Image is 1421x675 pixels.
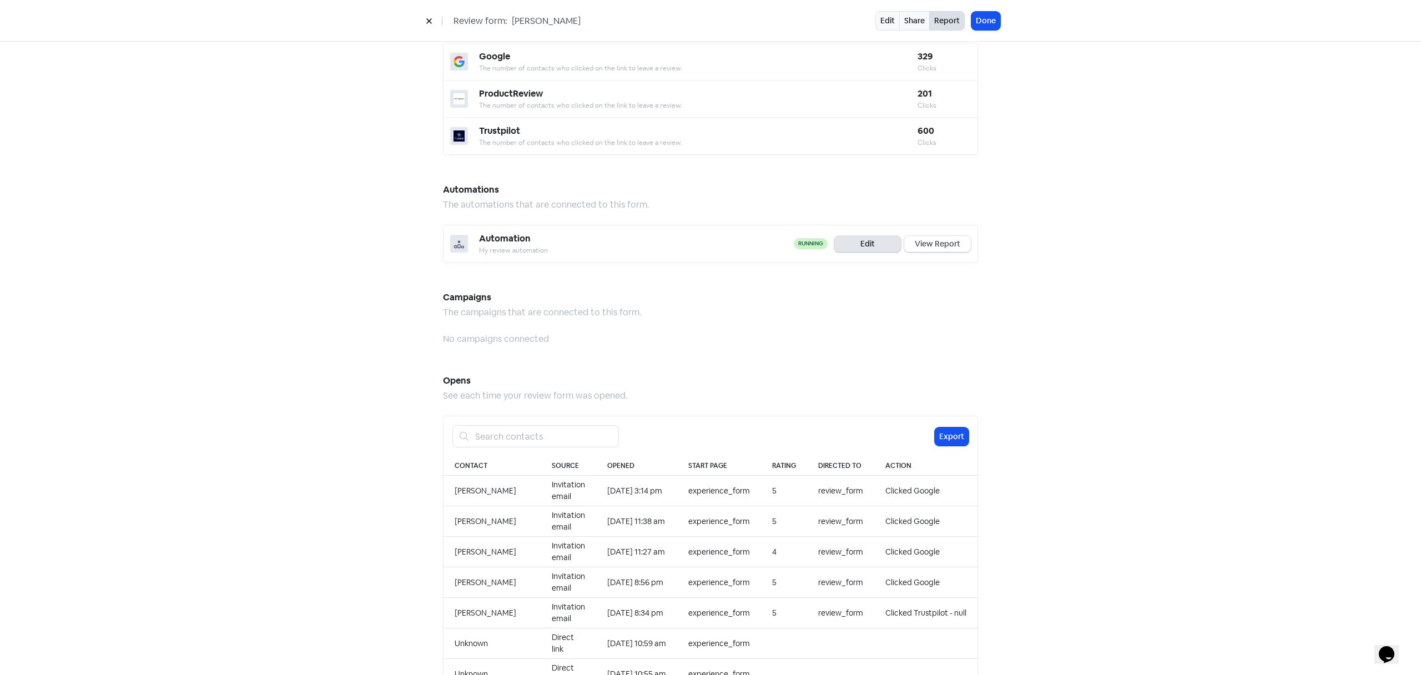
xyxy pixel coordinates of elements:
[479,88,543,99] b: ProductReview
[794,238,828,249] span: running
[444,506,541,537] td: [PERSON_NAME]
[468,425,619,447] input: Search contacts
[935,427,969,446] button: Export
[596,456,677,476] th: Opened
[596,598,677,628] td: [DATE] 8:34 pm
[479,138,918,148] div: The number of contacts who clicked on the link to leave a review.
[596,537,677,567] td: [DATE] 11:27 am
[874,506,977,537] td: Clicked Google
[834,236,901,252] a: Edit
[444,456,541,476] th: Contact
[807,567,874,598] td: review_form
[453,93,465,104] img: productreview.png
[541,598,596,628] td: Invitation email
[444,537,541,567] td: [PERSON_NAME]
[479,63,918,73] div: The number of contacts who clicked on the link to leave a review.
[807,506,874,537] td: review_form
[874,456,977,476] th: Action
[874,537,977,567] td: Clicked Google
[761,456,807,476] th: Rating
[479,245,794,255] div: My review automation
[929,11,965,31] button: Report
[453,56,465,67] img: google.png
[761,567,807,598] td: 5
[541,567,596,598] td: Invitation email
[918,125,934,137] b: 600
[596,476,677,506] td: [DATE] 3:14 pm
[807,598,874,628] td: review_form
[677,537,761,567] td: experience_form
[918,88,932,99] b: 201
[541,506,596,537] td: Invitation email
[443,182,978,198] h5: Automations
[479,51,510,62] b: Google
[443,289,978,306] h5: Campaigns
[971,12,1000,30] button: Done
[596,567,677,598] td: [DATE] 8:56 pm
[761,537,807,567] td: 4
[479,125,520,137] b: Trustpilot
[444,628,541,659] td: Unknown
[761,506,807,537] td: 5
[677,476,761,506] td: experience_form
[443,333,978,346] div: No campaigns connected
[677,598,761,628] td: experience_form
[443,306,978,319] div: The campaigns that are connected to this form.
[444,476,541,506] td: [PERSON_NAME]
[761,476,807,506] td: 5
[761,598,807,628] td: 5
[677,506,761,537] td: experience_form
[904,236,971,252] a: View Report
[918,51,933,62] b: 329
[443,389,978,402] div: See each time your review form was opened.
[596,506,677,537] td: [DATE] 11:38 am
[479,233,531,244] span: Automation
[874,476,977,506] td: Clicked Google
[918,100,971,110] div: Clicks
[899,11,930,31] a: Share
[443,372,978,389] h5: Opens
[479,100,918,110] div: The number of contacts who clicked on the link to leave a review.
[918,138,971,148] div: Clicks
[875,11,900,31] a: Edit
[541,476,596,506] td: Invitation email
[807,537,874,567] td: review_form
[1374,631,1410,664] iframe: chat widget
[677,567,761,598] td: experience_form
[444,567,541,598] td: [PERSON_NAME]
[918,63,971,73] div: Clicks
[541,537,596,567] td: Invitation email
[596,628,677,659] td: [DATE] 10:59 am
[874,598,977,628] td: Clicked Trustpilot - null
[541,456,596,476] th: Source
[443,198,978,211] div: The automations that are connected to this form.
[541,628,596,659] td: Direct link
[874,567,977,598] td: Clicked Google
[453,130,465,142] img: trustpilot.png
[453,14,507,28] span: Review form:
[677,456,761,476] th: Start page
[807,476,874,506] td: review_form
[807,456,874,476] th: Directed to
[677,628,761,659] td: experience_form
[444,598,541,628] td: [PERSON_NAME]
